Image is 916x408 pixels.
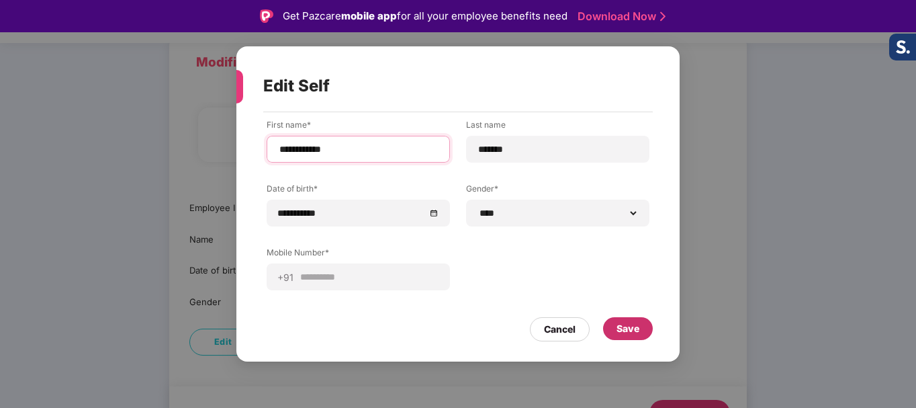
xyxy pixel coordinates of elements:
[466,183,649,200] label: Gender*
[263,60,621,112] div: Edit Self
[260,9,273,23] img: Logo
[578,9,661,24] a: Download Now
[660,9,666,24] img: Stroke
[267,119,450,136] label: First name*
[283,8,567,24] div: Get Pazcare for all your employee benefits need
[277,271,299,284] span: +91
[341,9,397,22] strong: mobile app
[544,322,576,337] div: Cancel
[616,321,639,336] div: Save
[267,183,450,200] label: Date of birth*
[267,247,450,263] label: Mobile Number*
[466,119,649,136] label: Last name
